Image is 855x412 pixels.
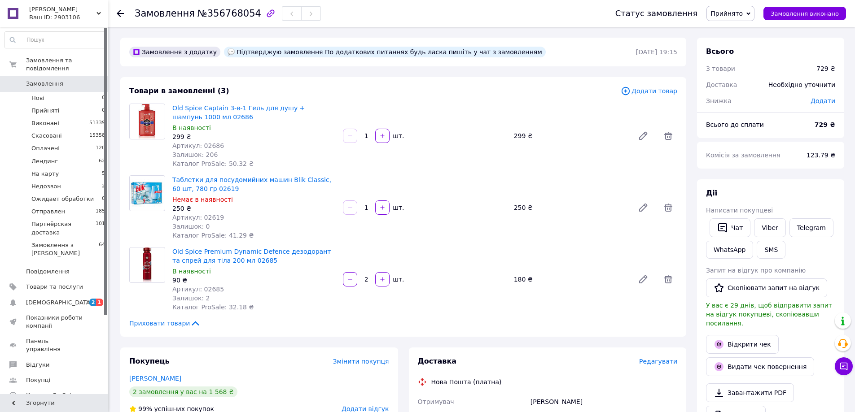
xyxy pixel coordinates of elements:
span: 120 [96,144,105,152]
button: Замовлення виконано [763,7,846,20]
span: Видалити [659,270,677,288]
div: Ваш ID: 2903106 [29,13,108,22]
span: Нові [31,94,44,102]
span: Замовлення [135,8,195,19]
span: Залишок: 0 [172,223,210,230]
div: 299 ₴ [510,130,631,142]
span: Отримувач [418,398,454,405]
div: Повернутися назад [117,9,124,18]
span: Комісія за замовлення [706,152,780,159]
div: 180 ₴ [510,273,631,286]
span: Видалити [659,127,677,145]
div: шт. [390,131,405,140]
a: Viber [754,218,785,237]
div: Замовлення з додатку [129,47,220,57]
a: Old Spice Captain 3-в-1 Гель для душу + шампунь 1000 мл 02686 [172,104,305,121]
span: Недозвон [31,182,61,191]
span: Виконані [31,119,59,127]
span: Артикул: 02619 [172,214,224,221]
div: 250 ₴ [172,204,336,213]
button: SMS [757,241,785,259]
span: Доставка [418,357,457,365]
img: :speech_balloon: [228,48,235,56]
span: В наявності [172,124,211,131]
span: Відгуки [26,361,49,369]
a: [PERSON_NAME] [129,375,181,382]
b: 729 ₴ [815,121,835,128]
div: Підтверджую замовлення По додаткових питаннях будь ласка пишіть у чат з замовленням [224,47,546,57]
span: Повідомлення [26,268,70,276]
a: Редагувати [634,199,652,217]
span: 5 [102,170,105,178]
span: Каталог ProSale [26,391,75,399]
div: 90 ₴ [172,276,336,285]
span: Ожидает обработки [31,195,94,203]
span: Замовлення та повідомлення [26,56,108,73]
span: 64 [99,241,105,257]
span: 2 [89,299,96,306]
span: Всього до сплати [706,121,764,128]
span: Редагувати [639,358,677,365]
img: Таблетки для посудомийних машин Blik Classic, 60 шт, 780 гр 02619 [130,179,165,207]
span: Каталог ProSale: 32.18 ₴ [172,304,254,311]
span: 2 [102,182,105,191]
a: Редагувати [634,127,652,145]
span: Доставка [706,81,737,88]
span: Лендинг [31,157,58,165]
input: Пошук [5,32,105,48]
a: Таблетки для посудомийних машин Blik Classic, 60 шт, 780 гр 02619 [172,176,331,192]
div: шт. [390,275,405,284]
span: Замовлення [26,80,63,88]
a: Завантажити PDF [706,383,794,402]
span: Залишок: 2 [172,295,210,302]
span: Дії [706,189,717,197]
span: На карту [31,170,59,178]
span: 62 [99,157,105,165]
span: Змінити покупця [333,358,389,365]
span: Оплачені [31,144,60,152]
img: Old Spice Premium Dynamic Defence дезодорант та спрей для тіла 200 мл 02685 [143,247,152,282]
span: Артикул: 02686 [172,142,224,149]
span: Каталог ProSale: 41.29 ₴ [172,232,254,239]
span: 101 [96,220,105,236]
a: WhatsApp [706,241,753,259]
span: №356768054 [197,8,261,19]
span: Покупець [129,357,170,365]
span: 123.79 ₴ [807,152,835,159]
button: Чат [710,218,750,237]
span: Запит на відгук про компанію [706,267,806,274]
span: БІО Трейдінг [29,5,96,13]
span: 3 товари [706,65,735,72]
div: [PERSON_NAME] [529,394,679,410]
span: Видалити [659,199,677,217]
span: 0 [102,195,105,203]
div: шт. [390,203,405,212]
span: Знижка [706,97,732,104]
a: Редагувати [634,270,652,288]
button: Видати чек повернення [706,357,814,376]
span: Товари та послуги [26,283,83,291]
button: Чат з покупцем [835,357,853,375]
div: 250 ₴ [510,201,631,214]
span: Додати товар [621,86,677,96]
span: Скасовані [31,132,62,140]
div: Нова Пошта (платна) [429,377,504,386]
span: 185 [96,208,105,216]
span: 51339 [89,119,105,127]
a: Old Spice Premium Dynamic Defence дезодорант та спрей для тіла 200 мл 02685 [172,248,331,264]
span: Каталог ProSale: 50.32 ₴ [172,160,254,167]
a: Telegram [789,218,833,237]
span: Прийнято [710,10,743,17]
span: Замовлення з [PERSON_NAME] [31,241,99,257]
span: Замовлення виконано [771,10,839,17]
span: Додати [811,97,835,104]
span: Прийняті [31,107,59,115]
time: [DATE] 19:15 [636,48,677,56]
span: Отправлен [31,208,65,216]
span: 1 [96,299,103,306]
div: Статус замовлення [615,9,698,18]
a: Відкрити чек [706,335,779,354]
span: 0 [102,94,105,102]
span: 0 [102,107,105,115]
span: Покупці [26,376,50,384]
